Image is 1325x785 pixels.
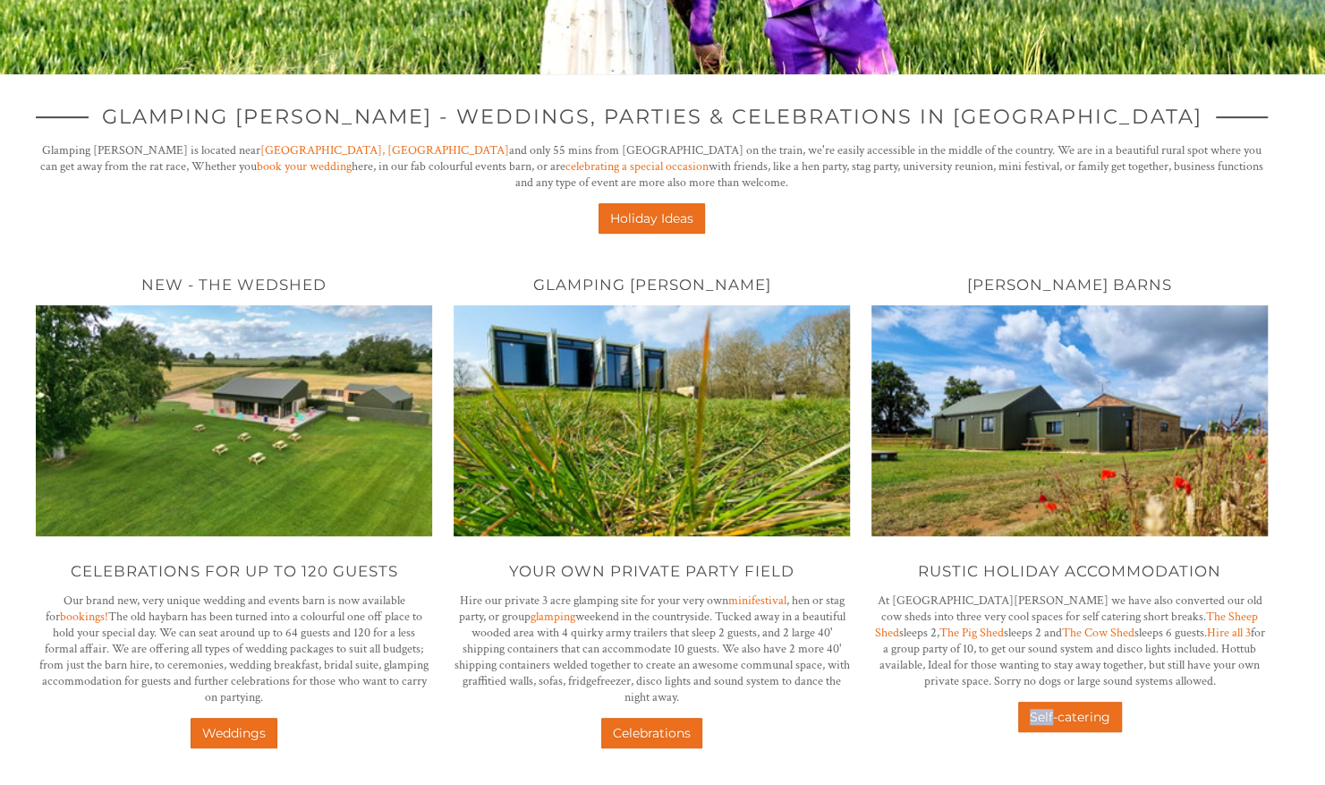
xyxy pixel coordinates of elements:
a: Celebrations [601,718,702,748]
span: Glamping [PERSON_NAME] - Weddings, Parties & Celebrations in [GEOGRAPHIC_DATA] [89,104,1216,129]
img: Glamping_T.full.jpg [454,305,850,535]
a: glamping [531,609,575,625]
p: Hire our private 3 acre glamping site for your very own , hen or stag party, or group weekend in ... [454,593,850,705]
h2: Glamping [PERSON_NAME] [454,276,850,294]
a: Holiday Ideas [599,203,705,234]
a: The Sheep Shed [875,609,1259,641]
a: celebrating a special occasion [565,158,709,175]
h2: Celebrations for up to 120 guests [36,562,432,580]
h2: [PERSON_NAME] Barns [871,276,1268,294]
a: [GEOGRAPHIC_DATA], [GEOGRAPHIC_DATA] [260,142,509,158]
p: Glamping [PERSON_NAME] is located near and only 55 mins from [GEOGRAPHIC_DATA] on the train, we'r... [36,142,1268,191]
img: 20210802_115430.original.full.jpg [871,305,1268,535]
img: Wedshed_from_above.full.jpg [36,305,432,535]
h2: Rustic holiday accommodation [871,562,1268,580]
h2: NEW - The Wedshed [36,276,432,294]
a: minifestival [728,593,786,609]
a: Self-catering [1018,702,1122,732]
h2: Your own private party field [454,562,850,580]
a: Hire all 3 [1207,625,1251,641]
p: Our brand new, very unique wedding and events barn is now available for The old haybarn has been ... [36,593,432,705]
a: The Cow Shed [1062,625,1134,641]
a: book your wedding [257,158,352,175]
a: bookings! [60,609,108,625]
p: At [GEOGRAPHIC_DATA][PERSON_NAME] we have also converted our old cow sheds into three very cool s... [871,593,1268,689]
a: Weddings [191,718,277,748]
a: The Pig Shed [939,625,1004,641]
